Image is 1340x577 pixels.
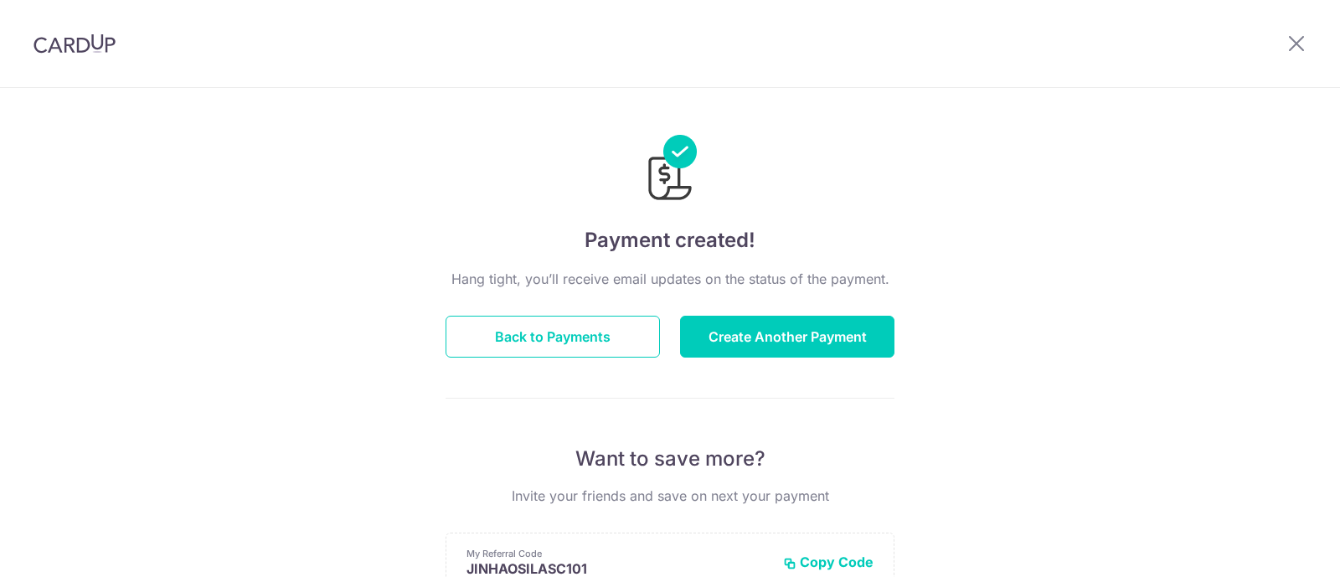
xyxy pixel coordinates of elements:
[643,135,697,205] img: Payments
[446,269,894,289] p: Hang tight, you’ll receive email updates on the status of the payment.
[680,316,894,358] button: Create Another Payment
[446,225,894,255] h4: Payment created!
[466,547,770,560] p: My Referral Code
[446,316,660,358] button: Back to Payments
[446,446,894,472] p: Want to save more?
[783,554,874,570] button: Copy Code
[446,486,894,506] p: Invite your friends and save on next your payment
[466,560,770,577] p: JINHAOSILASC101
[1233,527,1323,569] iframe: Opens a widget where you can find more information
[33,33,116,54] img: CardUp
